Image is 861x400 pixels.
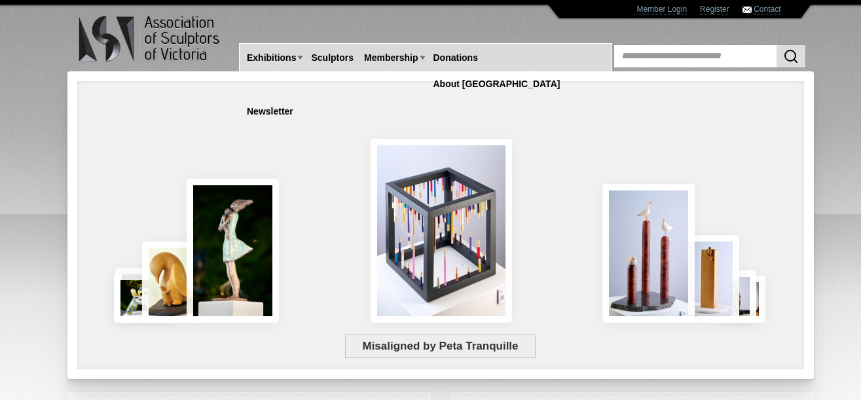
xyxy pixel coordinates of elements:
[754,5,780,14] a: Contact
[602,184,695,323] img: Rising Tides
[783,48,799,64] img: Search
[428,72,566,96] a: About [GEOGRAPHIC_DATA]
[680,235,739,323] img: Little Frog. Big Climb
[700,5,729,14] a: Register
[742,7,752,13] img: Contact ASV
[242,100,299,124] a: Newsletter
[345,335,536,358] span: Misaligned by Peta Tranquille
[359,46,423,70] a: Membership
[428,46,483,70] a: Donations
[306,46,359,70] a: Sculptors
[78,13,222,65] img: logo.png
[371,139,512,323] img: Misaligned
[187,179,280,323] img: Connection
[242,46,301,70] a: Exhibitions
[636,5,687,14] a: Member Login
